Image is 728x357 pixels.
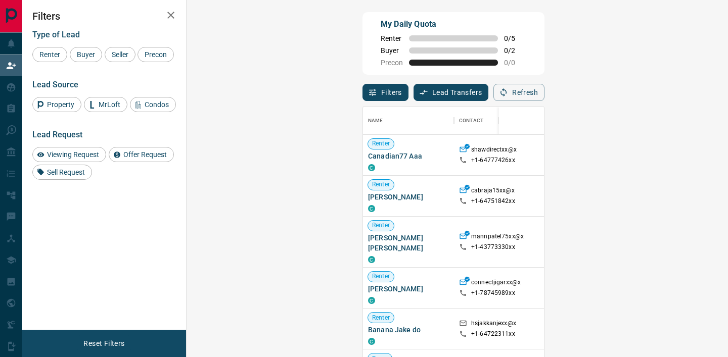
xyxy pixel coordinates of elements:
[43,100,78,109] span: Property
[32,130,82,139] span: Lead Request
[368,233,449,253] span: [PERSON_NAME] [PERSON_NAME]
[471,243,515,251] p: +1- 43773330xx
[368,272,394,281] span: Renter
[471,330,515,338] p: +1- 64722311xx
[43,150,103,159] span: Viewing Request
[368,221,394,230] span: Renter
[105,47,135,62] div: Seller
[471,186,515,197] p: cabraja15xx@x
[381,18,526,30] p: My Daily Quota
[363,107,454,135] div: Name
[362,84,408,101] button: Filters
[73,50,99,59] span: Buyer
[493,84,544,101] button: Refresh
[32,165,92,180] div: Sell Request
[381,46,403,55] span: Buyer
[368,164,375,171] div: condos.ca
[471,278,521,289] p: connectjigarxx@x
[32,10,176,22] h2: Filters
[368,151,449,161] span: Canadian77 Aaa
[77,335,131,352] button: Reset Filters
[130,97,176,112] div: Condos
[141,100,172,109] span: Condos
[471,232,524,243] p: mannpatel75xx@x
[368,180,394,189] span: Renter
[454,107,535,135] div: Contact
[120,150,170,159] span: Offer Request
[95,100,124,109] span: MrLoft
[32,80,78,89] span: Lead Source
[43,168,88,176] span: Sell Request
[368,297,375,304] div: condos.ca
[471,319,516,330] p: hsjakkanjexx@x
[504,34,526,42] span: 0 / 5
[141,50,170,59] span: Precon
[504,59,526,67] span: 0 / 0
[471,156,515,165] p: +1- 64777426xx
[32,47,67,62] div: Renter
[368,107,383,135] div: Name
[459,107,483,135] div: Contact
[368,325,449,335] span: Banana Jake do
[368,139,394,148] span: Renter
[471,145,517,156] p: shawdirectxx@x
[471,197,515,206] p: +1- 64751842xx
[84,97,127,112] div: MrLoft
[368,284,449,294] span: [PERSON_NAME]
[32,147,106,162] div: Viewing Request
[70,47,102,62] div: Buyer
[36,50,64,59] span: Renter
[381,59,403,67] span: Precon
[109,147,174,162] div: Offer Request
[368,205,375,212] div: condos.ca
[471,289,515,297] p: +1- 78745989xx
[32,97,81,112] div: Property
[368,338,375,345] div: condos.ca
[504,46,526,55] span: 0 / 2
[138,47,174,62] div: Precon
[368,314,394,322] span: Renter
[414,84,489,101] button: Lead Transfers
[108,50,132,59] span: Seller
[368,256,375,263] div: condos.ca
[368,192,449,202] span: [PERSON_NAME]
[32,30,80,39] span: Type of Lead
[381,34,403,42] span: Renter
